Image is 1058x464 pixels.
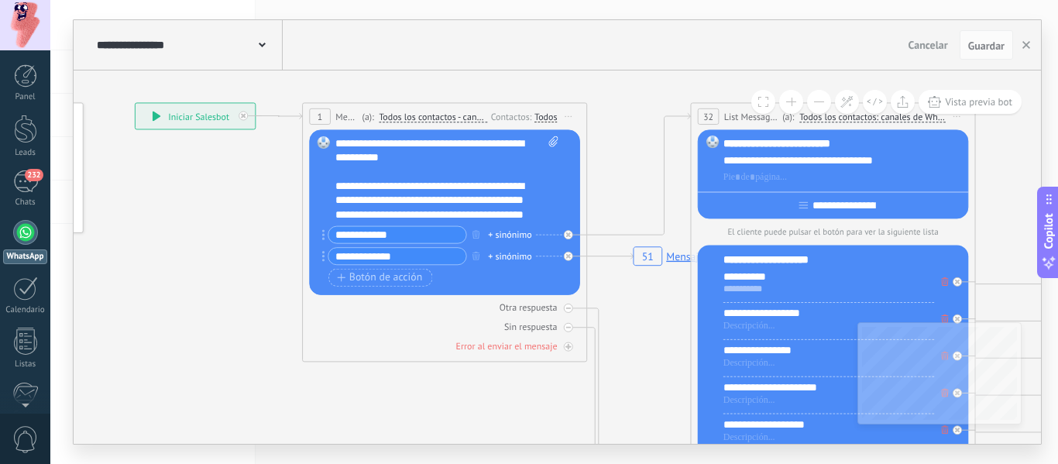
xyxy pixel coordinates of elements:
[909,38,948,52] span: Cancelar
[456,340,558,352] div: Error al enviar el mensaje
[960,30,1013,60] button: Guardar
[25,169,43,181] span: 232
[902,33,954,57] button: Cancelar
[782,110,794,123] span: (a):
[488,228,531,242] div: + sinónimo
[318,111,323,123] span: 1
[919,90,1022,114] button: Vista previa bot
[136,103,256,129] div: Iniciar Salesbot
[724,110,779,123] span: List Message (WhatsApp)
[3,305,48,315] div: Calendario
[3,198,48,208] div: Chats
[3,249,47,264] div: WhatsApp
[3,148,48,158] div: Leads
[362,110,374,123] span: (a):
[968,40,1005,51] span: Guardar
[335,110,359,123] span: Message
[945,95,1012,108] span: Vista previa bot
[379,112,487,123] span: Todos los contactos - canales seleccionados
[534,111,557,122] div: Todos
[500,301,558,314] div: Otra respuesta
[488,249,531,263] div: + sinónimo
[504,321,557,333] div: Sin respuesta
[1041,213,1056,249] span: Copilot
[799,112,946,123] span: Todos los contactos: canales de WhatsApp seleccionados
[3,359,48,369] div: Listas
[337,272,422,284] span: Botón de acción
[703,111,713,123] span: 32
[3,92,48,102] div: Panel
[698,227,969,238] p: El cliente puede pulsar el botón para ver la siguiente lista
[328,269,432,287] button: Botón de acción
[491,109,534,122] div: Contactos:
